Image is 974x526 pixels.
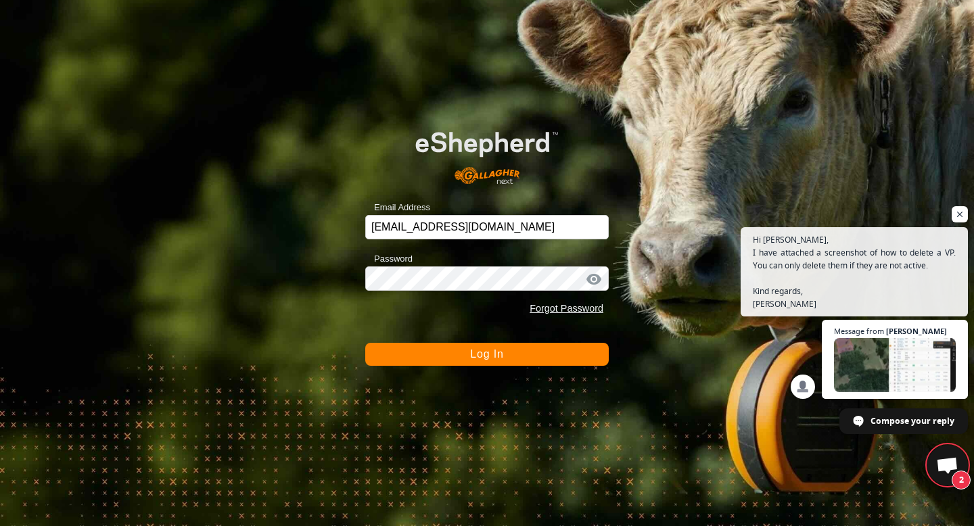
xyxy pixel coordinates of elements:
span: Hi [PERSON_NAME], I have attached a screenshot of how to delete a VP. You can only delete them if... [753,233,956,310]
input: Email Address [365,215,609,239]
span: 2 [952,471,971,489]
img: E-shepherd Logo [390,112,584,195]
span: Message from [834,327,884,335]
a: Forgot Password [530,303,603,314]
label: Password [365,252,413,266]
label: Email Address [365,201,430,214]
span: Compose your reply [871,409,954,433]
span: [PERSON_NAME] [886,327,947,335]
a: Open chat [927,445,968,485]
span: Log In [470,348,503,360]
button: Log In [365,343,609,366]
